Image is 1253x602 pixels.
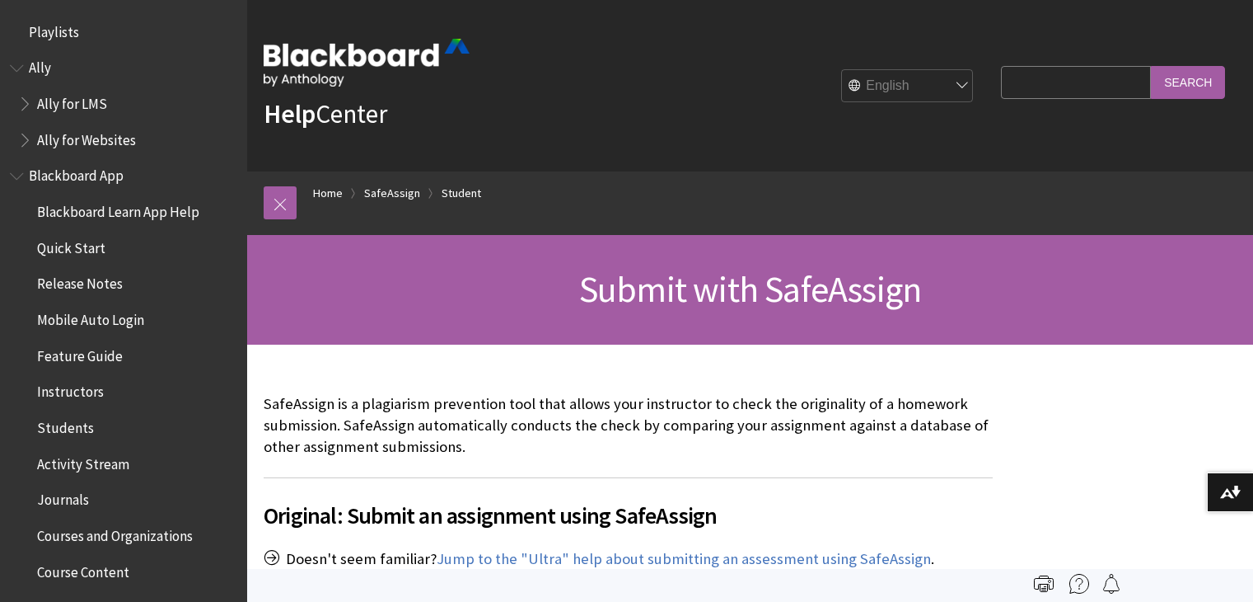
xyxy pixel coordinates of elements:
[437,549,931,569] a: Jump to the "Ultra" help about submitting an assessment using SafeAssign
[364,183,420,204] a: SafeAssign
[37,522,193,544] span: Courses and Organizations
[37,379,104,401] span: Instructors
[1034,574,1054,594] img: Print
[442,183,481,204] a: Student
[37,234,105,256] span: Quick Start
[37,270,123,293] span: Release Notes
[10,18,237,46] nav: Book outline for Playlists
[29,54,51,77] span: Ally
[10,54,237,154] nav: Book outline for Anthology Ally Help
[29,162,124,185] span: Blackboard App
[842,70,974,103] select: Site Language Selector
[264,393,993,459] p: SafeAssign is a plagiarism prevention tool that allows your instructor to check the originality o...
[37,450,129,473] span: Activity Stream
[37,414,94,436] span: Students
[37,306,144,328] span: Mobile Auto Login
[29,18,79,40] span: Playlists
[579,266,921,312] span: Submit with SafeAssign
[264,97,316,130] strong: Help
[264,548,993,570] p: Doesn't seem familiar? .
[37,198,199,220] span: Blackboard Learn App Help
[37,558,129,581] span: Course Content
[37,126,136,148] span: Ally for Websites
[37,342,123,364] span: Feature Guide
[313,183,343,204] a: Home
[264,498,993,533] span: Original: Submit an assignment using SafeAssign
[1151,66,1225,98] input: Search
[264,39,470,87] img: Blackboard by Anthology
[37,90,107,112] span: Ally for LMS
[37,487,89,509] span: Journals
[1101,574,1121,594] img: Follow this page
[1069,574,1089,594] img: More help
[264,97,387,130] a: HelpCenter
